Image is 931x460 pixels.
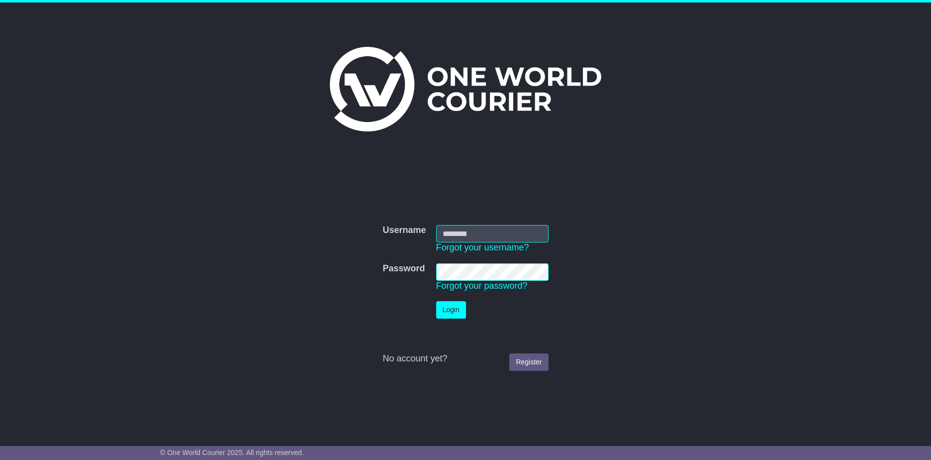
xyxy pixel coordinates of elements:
button: Login [436,301,466,319]
div: No account yet? [382,353,548,364]
label: Password [382,263,425,274]
a: Register [509,353,548,371]
a: Forgot your password? [436,281,528,291]
img: One World [330,47,601,131]
a: Forgot your username? [436,242,529,252]
label: Username [382,225,426,236]
span: © One World Courier 2025. All rights reserved. [160,449,304,457]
